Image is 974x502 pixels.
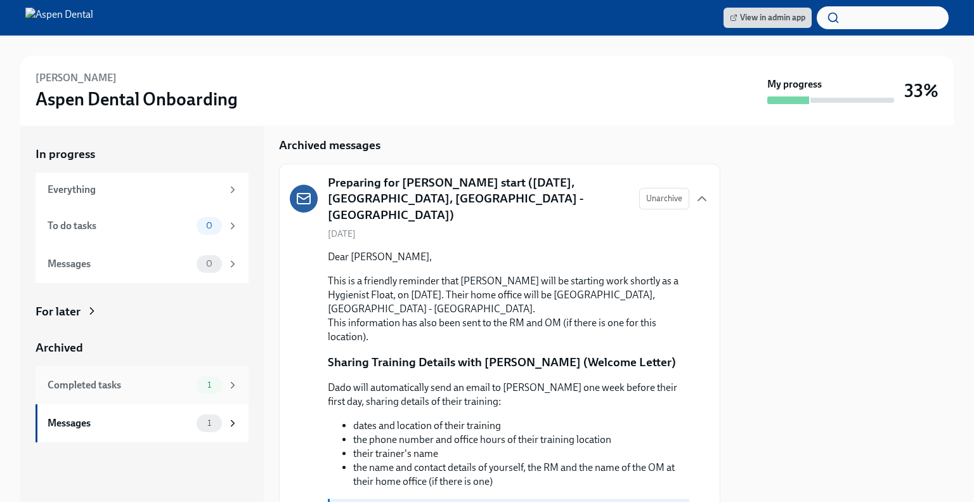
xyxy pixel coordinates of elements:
[328,274,689,344] p: This is a friendly reminder that [PERSON_NAME] will be starting work shortly as a Hygienist Float...
[36,340,249,356] a: Archived
[48,219,192,233] div: To do tasks
[904,79,938,102] h3: 33%
[36,366,249,404] a: Completed tasks1
[48,183,222,197] div: Everything
[36,303,81,320] div: For later
[767,77,822,91] strong: My progress
[724,8,812,28] a: View in admin app
[48,257,192,271] div: Messages
[730,11,805,24] span: View in admin app
[48,378,192,392] div: Completed tasks
[25,8,93,28] img: Aspen Dental
[36,207,249,245] a: To do tasks0
[353,433,689,447] li: the phone number and office hours of their training location
[353,419,689,433] li: dates and location of their training
[36,245,249,283] a: Messages0
[646,192,682,205] span: Unarchive
[328,250,689,264] p: Dear [PERSON_NAME],
[328,381,689,409] p: Dado will automatically send an email to [PERSON_NAME] one week before their first day, sharing d...
[328,228,356,240] span: [DATE]
[328,354,676,371] p: Sharing Training Details with [PERSON_NAME] (Welcome Letter)
[48,416,192,430] div: Messages
[639,188,689,209] button: Unarchive
[328,175,629,223] h5: Preparing for [PERSON_NAME] start ([DATE], [GEOGRAPHIC_DATA], [GEOGRAPHIC_DATA] - [GEOGRAPHIC_DATA])
[200,380,219,390] span: 1
[353,461,689,489] li: the name and contact details of yourself, the RM and the name of the OM at their home office (if ...
[36,146,249,162] a: In progress
[36,303,249,320] a: For later
[36,404,249,442] a: Messages1
[279,137,380,154] h5: Archived messages
[36,71,117,85] h6: [PERSON_NAME]
[198,221,220,230] span: 0
[36,173,249,207] a: Everything
[198,259,220,268] span: 0
[200,418,219,428] span: 1
[353,447,689,461] li: their trainer's name
[36,88,238,110] h3: Aspen Dental Onboarding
